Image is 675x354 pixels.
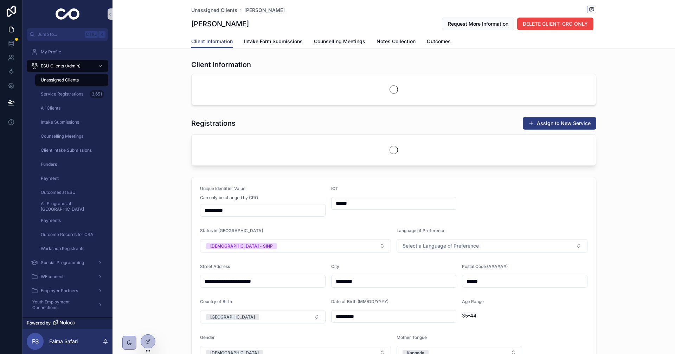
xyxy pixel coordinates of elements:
span: Employer Partners [41,288,78,294]
button: Assign to New Service [523,117,596,130]
a: Service Registrations3,651 [35,88,108,100]
span: Select a Language of Preference [403,242,479,249]
a: Unassigned Clients [35,74,108,86]
span: Intake Submissions [41,119,79,125]
button: Select Button [200,239,391,253]
span: Country of Birth [200,299,232,304]
span: ESU Clients (Admin) [41,63,81,69]
span: Unassigned Clients [41,77,79,83]
span: Service Registrations [41,91,83,97]
span: Payment [41,176,59,181]
div: [DEMOGRAPHIC_DATA] - SINP [210,243,273,249]
span: Ctrl [85,31,98,38]
span: City [331,264,339,269]
a: Client Intake Submissions [35,144,108,157]
a: Intake Form Submissions [244,35,303,49]
span: Age Range [462,299,484,304]
span: DELETE CLIENT: CRO ONLY [523,20,588,27]
span: All Programs at [GEOGRAPHIC_DATA] [41,201,101,212]
button: Select Button [397,239,587,253]
span: Funders [41,162,57,167]
button: Jump to...CtrlK [27,28,108,41]
span: Language of Preference [397,228,445,233]
span: Can only be changed by CRO [200,195,258,201]
span: Youth Employment Connections [32,299,92,310]
a: Outcomes [427,35,451,49]
span: Gender [200,335,215,340]
span: My Profile [41,49,61,55]
span: Payments [41,218,61,223]
h1: [PERSON_NAME] [191,19,249,29]
div: scrollable content [22,41,112,317]
button: Select Button [200,310,326,323]
span: Client Information [191,38,233,45]
span: 35-44 [462,312,587,319]
span: K [99,32,105,37]
span: Status in [GEOGRAPHIC_DATA] [200,228,263,233]
span: Outcomes at ESU [41,190,76,195]
a: Payments [35,214,108,227]
span: FS [32,337,39,346]
span: Workshop Registrants [41,246,84,251]
a: [PERSON_NAME] [244,7,285,14]
a: Youth Employment Connections [27,299,108,311]
a: Outcome Records for CSA [35,228,108,241]
a: Unassigned Clients [191,7,237,14]
p: Faima Safari [49,338,78,345]
span: Outcomes [427,38,451,45]
span: Notes Collection [377,38,416,45]
a: Client Information [191,35,233,48]
a: All Programs at [GEOGRAPHIC_DATA] [35,200,108,213]
a: Employer Partners [27,284,108,297]
span: WEconnect [41,274,64,280]
a: Counselling Meetings [314,35,365,49]
span: Powered by [27,320,51,326]
span: Date of Birth (MM/DD/YYYY) [331,299,388,304]
a: ESU Clients (Admin) [27,60,108,72]
a: Counselling Meetings [35,130,108,143]
span: Mother Tongue [397,335,427,340]
button: Request More Information [442,18,514,30]
a: Special Programming [27,256,108,269]
span: Counselling Meetings [314,38,365,45]
span: Counselling Meetings [41,133,83,139]
h1: Client Information [191,60,251,70]
a: Outcomes at ESU [35,186,108,199]
div: 3,651 [90,90,104,98]
span: ICT [331,186,338,191]
a: WEconnect [27,270,108,283]
button: DELETE CLIENT: CRO ONLY [517,18,593,30]
span: Unique Identifier Value [200,186,245,191]
span: Request More Information [448,20,508,27]
a: Notes Collection [377,35,416,49]
span: Outcome Records for CSA [41,232,93,237]
a: My Profile [27,46,108,58]
span: Intake Form Submissions [244,38,303,45]
img: App logo [56,8,80,20]
span: Jump to... [38,32,82,37]
span: Client Intake Submissions [41,147,92,153]
span: All Clients [41,105,60,111]
span: Special Programming [41,260,84,265]
h1: Registrations [191,118,236,128]
a: Intake Submissions [35,116,108,129]
a: Powered by [22,317,112,329]
span: Street Address [200,264,230,269]
a: Workshop Registrants [35,242,108,255]
a: All Clients [35,102,108,114]
div: [GEOGRAPHIC_DATA] [210,314,255,320]
a: Payment [35,172,108,185]
a: Funders [35,158,108,171]
span: Postal Code (A#A#A#) [462,264,508,269]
